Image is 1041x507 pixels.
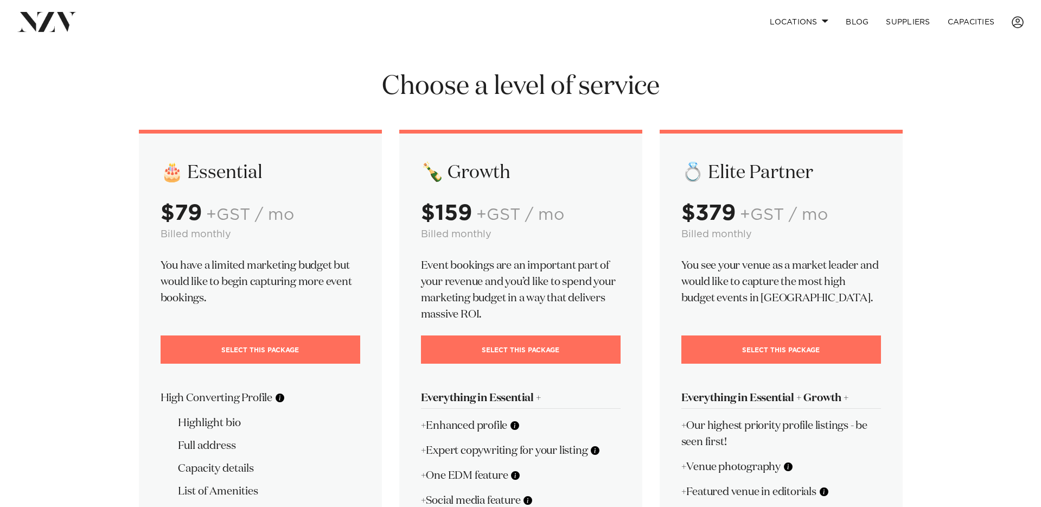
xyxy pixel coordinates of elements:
a: Locations [761,10,837,34]
h2: 🎂 Essential [161,161,360,185]
p: +Venue photography [681,459,881,475]
a: Select This Package [681,335,881,364]
li: Highlight bio [178,415,360,431]
a: BLOG [837,10,877,34]
li: Full address [178,438,360,454]
li: Capacity details [178,460,360,477]
img: nzv-logo.png [17,12,76,31]
h2: 🍾 Growth [421,161,621,185]
span: +GST / mo [740,207,828,223]
small: Billed monthly [421,230,491,239]
a: SUPPLIERS [877,10,938,34]
p: +One EDM feature [421,467,621,484]
h2: 💍 Elite Partner [681,161,881,185]
small: Billed monthly [161,230,231,239]
p: Event bookings are an important part of your revenue and you’d like to spend your marketing budge... [421,257,621,322]
p: High Converting Profile [161,390,360,406]
a: Capacities [939,10,1004,34]
p: +Featured venue in editorials [681,484,881,500]
a: Select This Package [421,335,621,364]
p: You have a limited marketing budget but would like to begin capturing more event bookings. [161,257,360,306]
strong: $159 [421,202,472,224]
li: List of Amenities [178,483,360,499]
span: +GST / mo [476,207,564,223]
strong: $79 [161,202,202,224]
strong: Everything in Essential + [421,392,541,403]
p: +Enhanced profile [421,417,621,434]
span: +GST / mo [206,207,294,223]
a: Select This Package [161,335,360,364]
p: +Our highest priority profile listings - be seen first! [681,417,881,450]
strong: Everything in Essential + Growth + [681,392,849,403]
p: +Expert copywriting for your listing [421,442,621,459]
h1: Choose a level of service [139,70,903,104]
small: Billed monthly [681,230,752,239]
p: You see your venue as a market leader and would like to capture the most high budget events in [G... [681,257,881,306]
strong: $379 [681,202,736,224]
